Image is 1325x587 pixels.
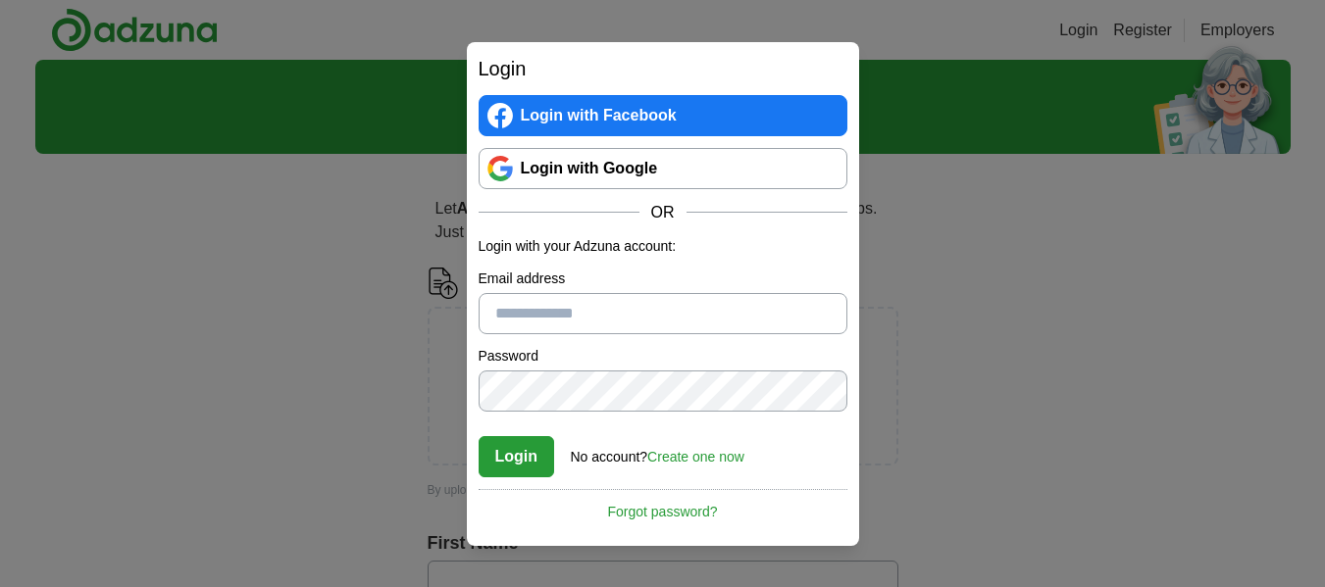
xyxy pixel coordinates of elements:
h2: Login [479,54,847,83]
label: Password [479,346,847,367]
p: Login with your Adzuna account: [479,236,847,257]
label: Email address [479,269,847,289]
a: Forgot password? [479,489,847,522]
a: Login with Google [479,148,847,189]
span: OR [639,201,687,224]
a: Login with Facebook [479,95,847,136]
a: Create one now [647,449,744,465]
div: No account? [571,435,744,467]
button: Login [479,436,555,477]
